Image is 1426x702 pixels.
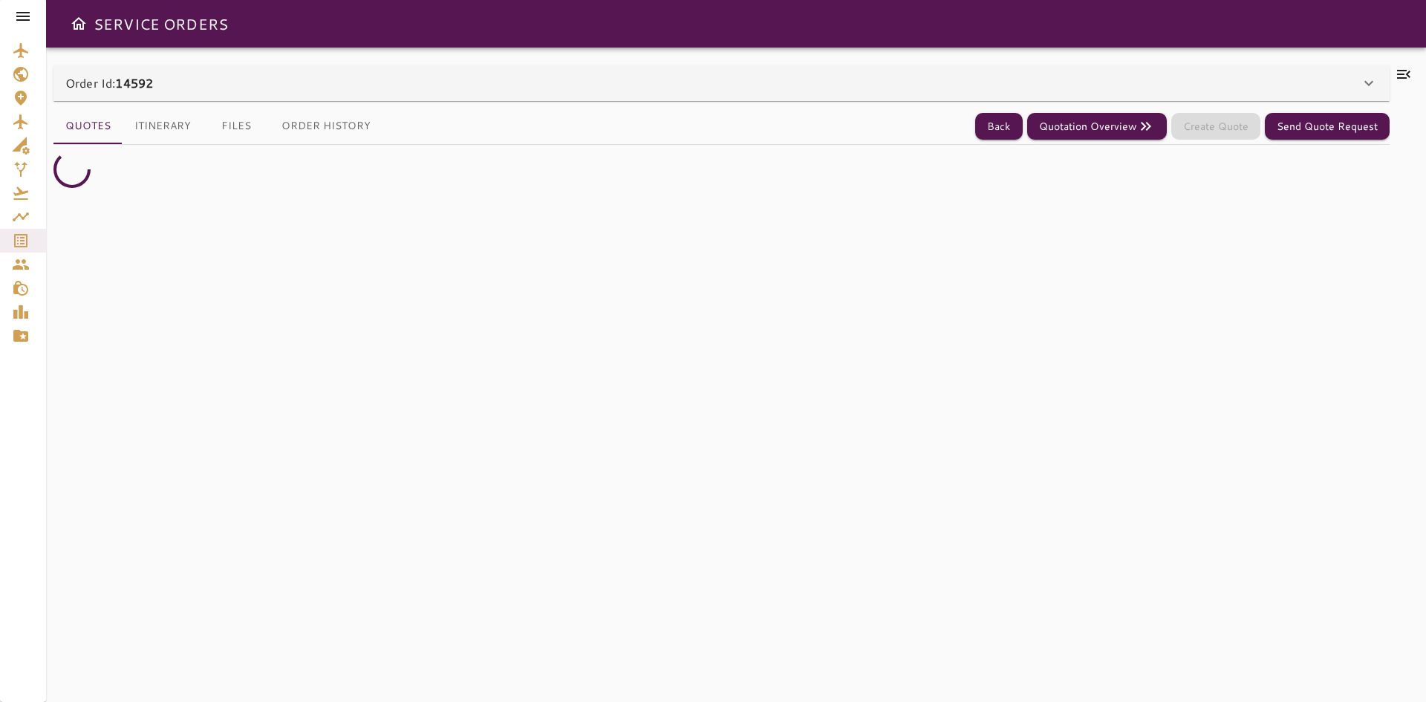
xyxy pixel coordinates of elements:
h6: SERVICE ORDERS [94,12,228,36]
button: Quotes [53,108,123,144]
button: Back [975,113,1023,140]
button: Files [203,108,270,144]
button: Order History [270,108,382,144]
button: Quotation Overview [1027,113,1167,140]
div: Order Id:14592 [53,65,1390,101]
p: Order Id: [65,74,153,92]
button: Send Quote Request [1265,113,1390,140]
div: basic tabs example [53,108,382,144]
button: Open drawer [64,9,94,39]
b: 14592 [115,74,153,91]
button: Itinerary [123,108,203,144]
